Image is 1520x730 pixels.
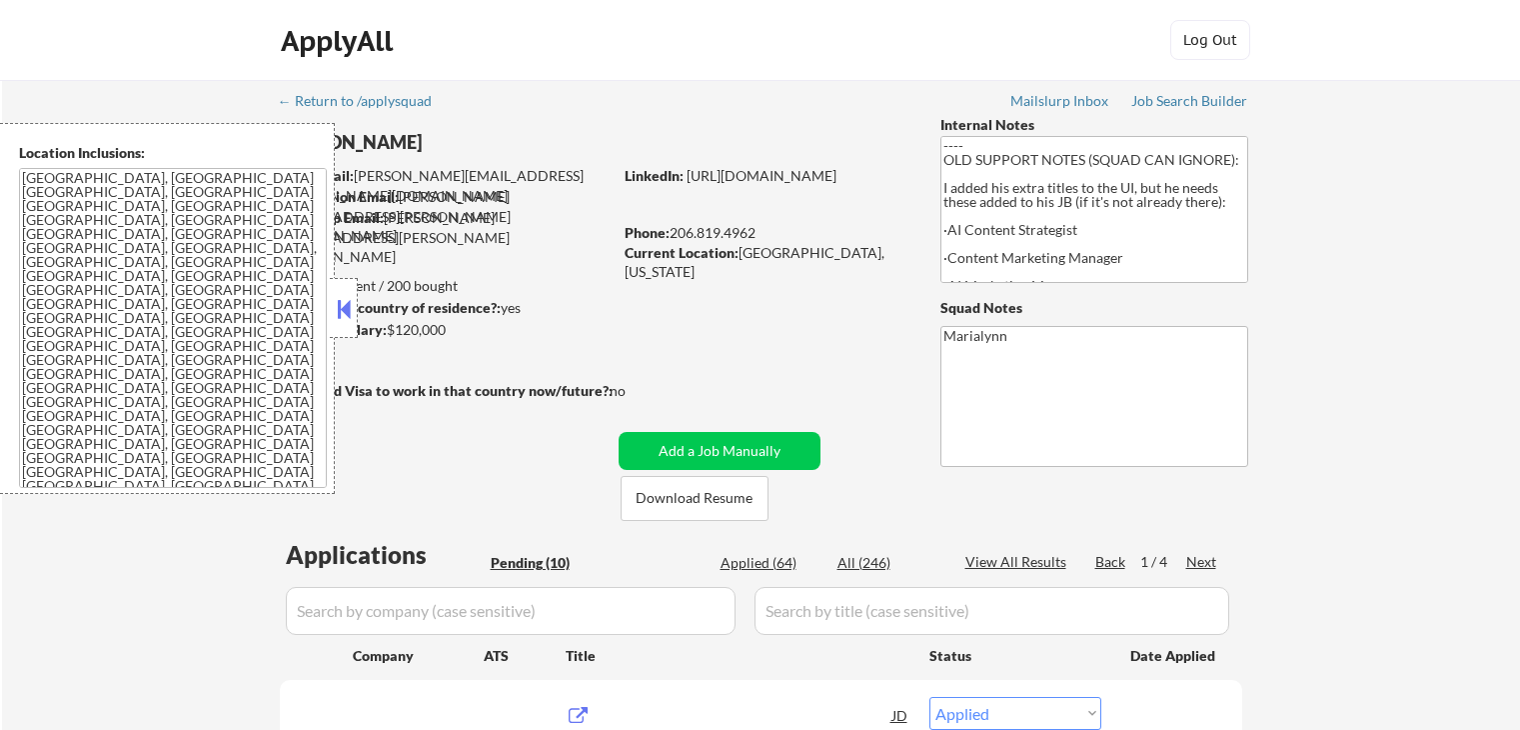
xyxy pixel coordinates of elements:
a: ← Return to /applysquad [278,93,451,113]
div: Squad Notes [940,298,1248,318]
strong: LinkedIn: [625,167,684,184]
button: Add a Job Manually [619,432,820,470]
div: ← Return to /applysquad [278,94,451,108]
strong: Phone: [625,224,670,241]
div: All (246) [837,553,937,573]
div: no [610,381,667,401]
a: Mailslurp Inbox [1010,93,1110,113]
div: Location Inclusions: [19,143,327,163]
div: Applications [286,543,484,567]
div: $120,000 [279,320,612,340]
div: 206.819.4962 [625,223,907,243]
div: Next [1186,552,1218,572]
div: [GEOGRAPHIC_DATA], [US_STATE] [625,243,907,282]
button: Download Resume [621,476,768,521]
div: Applied (64) [721,553,820,573]
div: Status [929,637,1101,673]
div: Pending (10) [491,553,591,573]
div: [PERSON_NAME][EMAIL_ADDRESS][PERSON_NAME][DOMAIN_NAME] [281,166,612,205]
div: [PERSON_NAME] [280,130,691,155]
a: [URL][DOMAIN_NAME] [687,167,836,184]
div: View All Results [965,552,1072,572]
div: Company [353,646,484,666]
div: 58 sent / 200 bought [279,276,612,296]
div: [PERSON_NAME][EMAIL_ADDRESS][PERSON_NAME][DOMAIN_NAME] [281,187,612,246]
button: Log Out [1170,20,1250,60]
div: Back [1095,552,1127,572]
a: Job Search Builder [1131,93,1248,113]
strong: Will need Visa to work in that country now/future?: [280,382,613,399]
input: Search by company (case sensitive) [286,587,736,635]
div: ApplyAll [281,24,399,58]
div: [PERSON_NAME][EMAIL_ADDRESS][PERSON_NAME][DOMAIN_NAME] [280,208,612,267]
div: 1 / 4 [1140,552,1186,572]
div: Job Search Builder [1131,94,1248,108]
div: Internal Notes [940,115,1248,135]
strong: Can work in country of residence?: [279,299,501,316]
div: Title [566,646,910,666]
strong: Current Location: [625,244,739,261]
div: yes [279,298,606,318]
div: Mailslurp Inbox [1010,94,1110,108]
div: Date Applied [1130,646,1218,666]
input: Search by title (case sensitive) [755,587,1229,635]
div: ATS [484,646,566,666]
